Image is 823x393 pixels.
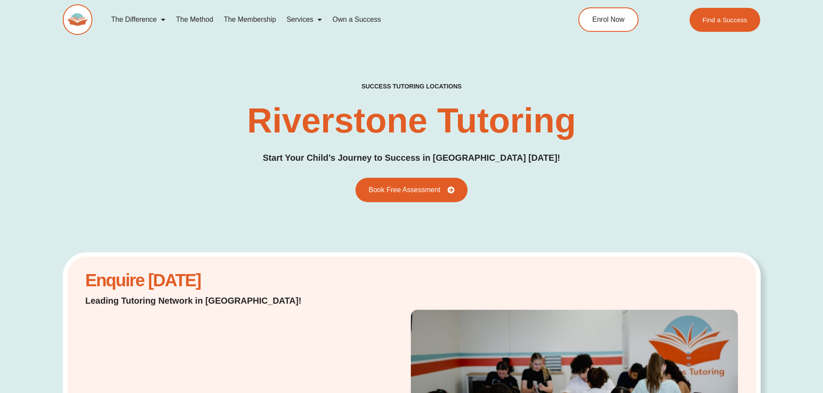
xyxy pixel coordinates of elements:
[369,186,441,193] span: Book Free Assessment
[263,151,560,165] p: Start Your Child’s Journey to Success in [GEOGRAPHIC_DATA] [DATE]!
[85,275,324,286] h2: Enquire [DATE]
[247,103,576,138] h1: Riverstone Tutoring
[355,178,468,202] a: Book Free Assessment
[362,82,462,90] h2: success tutoring locations
[281,10,327,30] a: Services
[106,10,539,30] nav: Menu
[85,295,324,307] p: Leading Tutoring Network in [GEOGRAPHIC_DATA]!
[578,7,639,32] a: Enrol Now
[106,10,171,30] a: The Difference
[592,16,625,23] span: Enrol Now
[703,17,748,23] span: Find a Success
[219,10,281,30] a: The Membership
[171,10,218,30] a: The Method
[327,10,386,30] a: Own a Success
[690,8,761,32] a: Find a Success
